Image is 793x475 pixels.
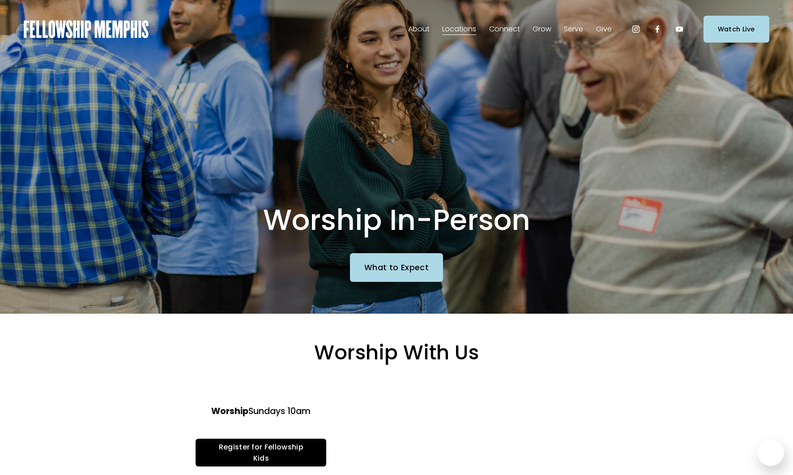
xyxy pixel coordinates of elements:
[196,439,326,467] a: Register for Fellowship Kids
[128,340,665,366] h2: Worship With Us
[408,22,430,36] a: folder dropdown
[442,23,476,36] span: Locations
[675,25,684,34] a: YouTube
[653,25,662,34] a: Facebook
[24,20,149,38] img: Fellowship Memphis
[408,23,430,36] span: About
[533,22,551,36] a: folder dropdown
[151,406,372,418] h4: Sundays 10am
[564,22,583,36] a: folder dropdown
[596,23,612,36] span: Give
[489,22,520,36] a: folder dropdown
[489,23,520,36] span: Connect
[564,23,583,36] span: Serve
[442,22,476,36] a: folder dropdown
[703,16,769,42] a: Watch Live
[350,253,443,282] a: What to Expect
[631,25,640,34] a: Instagram
[596,22,612,36] a: folder dropdown
[533,23,551,36] span: Grow
[195,203,598,238] h1: Worship In-Person
[211,405,248,417] strong: Worship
